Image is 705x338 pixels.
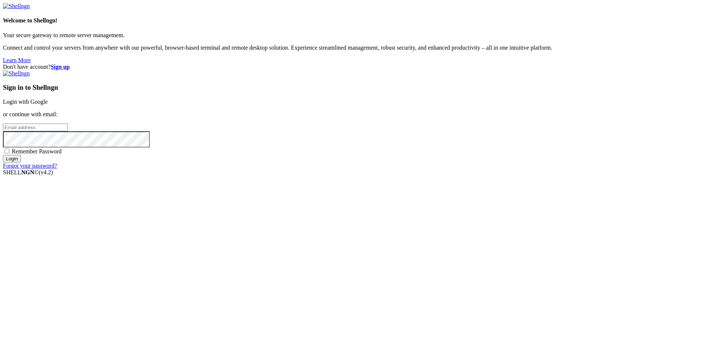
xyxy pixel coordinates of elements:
a: Sign up [51,64,70,70]
h4: Welcome to Shellngn! [3,17,702,24]
p: or continue with email: [3,111,702,118]
input: Email address [3,124,68,131]
a: Learn More [3,57,31,63]
input: Login [3,155,21,163]
b: NGN [21,169,35,175]
span: Remember Password [12,148,62,154]
h3: Sign in to Shellngn [3,83,702,92]
input: Remember Password [4,149,9,153]
p: Connect and control your servers from anywhere with our powerful, browser-based terminal and remo... [3,45,702,51]
img: Shellngn [3,3,30,10]
p: Your secure gateway to remote server management. [3,32,702,39]
img: Shellngn [3,70,30,77]
span: 4.2.0 [39,169,53,175]
a: Login with Google [3,99,48,105]
span: SHELL © [3,169,53,175]
a: Forgot your password? [3,163,57,169]
div: Don't have account? [3,64,702,70]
